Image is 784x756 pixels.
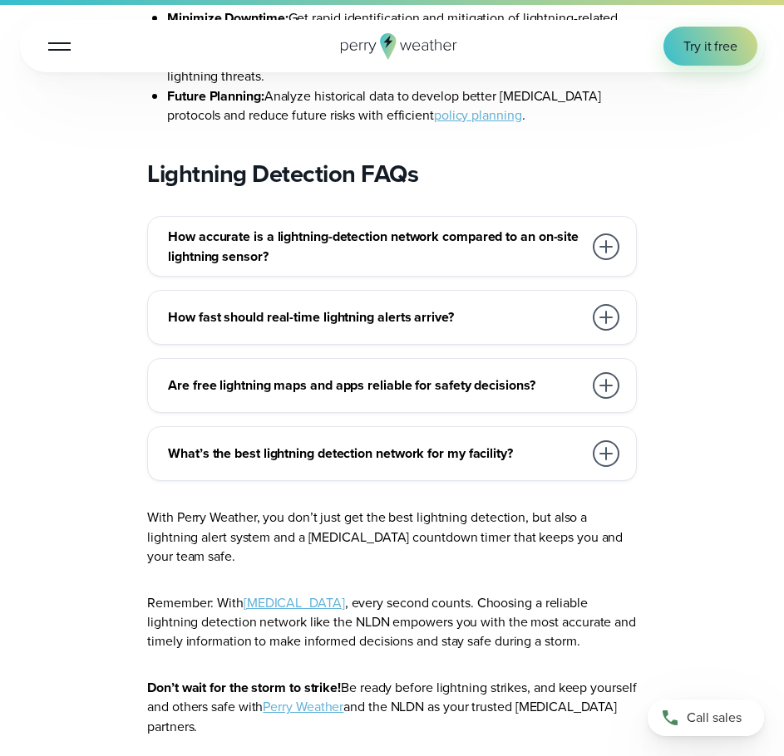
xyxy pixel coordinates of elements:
[147,159,637,190] h2: Lightning Detection FAQs
[244,593,345,612] a: [MEDICAL_DATA]
[7,24,259,152] iframe: profile
[683,37,737,56] span: Try it free
[147,678,341,697] strong: Don’t wait for the storm to strike!
[147,593,637,651] p: Remember: With , every second counts. Choosing a reliable lightning detection network like the NL...
[168,227,583,266] h3: How accurate is a lightning-detection network compared to an on-site lightning sensor?
[167,8,637,47] li: Get rapid identification and mitigation of lightning-related damage.
[147,508,637,566] p: With Perry Weather, you don’t just get the best lightning detection, but also a lightning alert s...
[168,376,583,395] h3: Are free lightning maps and apps reliable for safety decisions?
[167,8,288,27] strong: Minimize Downtime:
[167,86,637,125] li: Analyze historical data to develop better [MEDICAL_DATA] protocols and reduce future risks with e...
[168,444,583,463] h3: What’s the best lightning detection network for my facility?
[663,27,757,66] a: Try it free
[648,700,764,736] a: Call sales
[168,307,583,326] h3: How fast should real-time lightning alerts arrive?
[147,678,637,736] p: Be ready before lightning strikes, and keep yourself and others safe with and the NLDN as your tr...
[687,708,742,727] span: Call sales
[434,106,522,125] a: policy planning
[167,86,264,106] strong: Future Planning:
[263,697,343,716] a: Perry Weather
